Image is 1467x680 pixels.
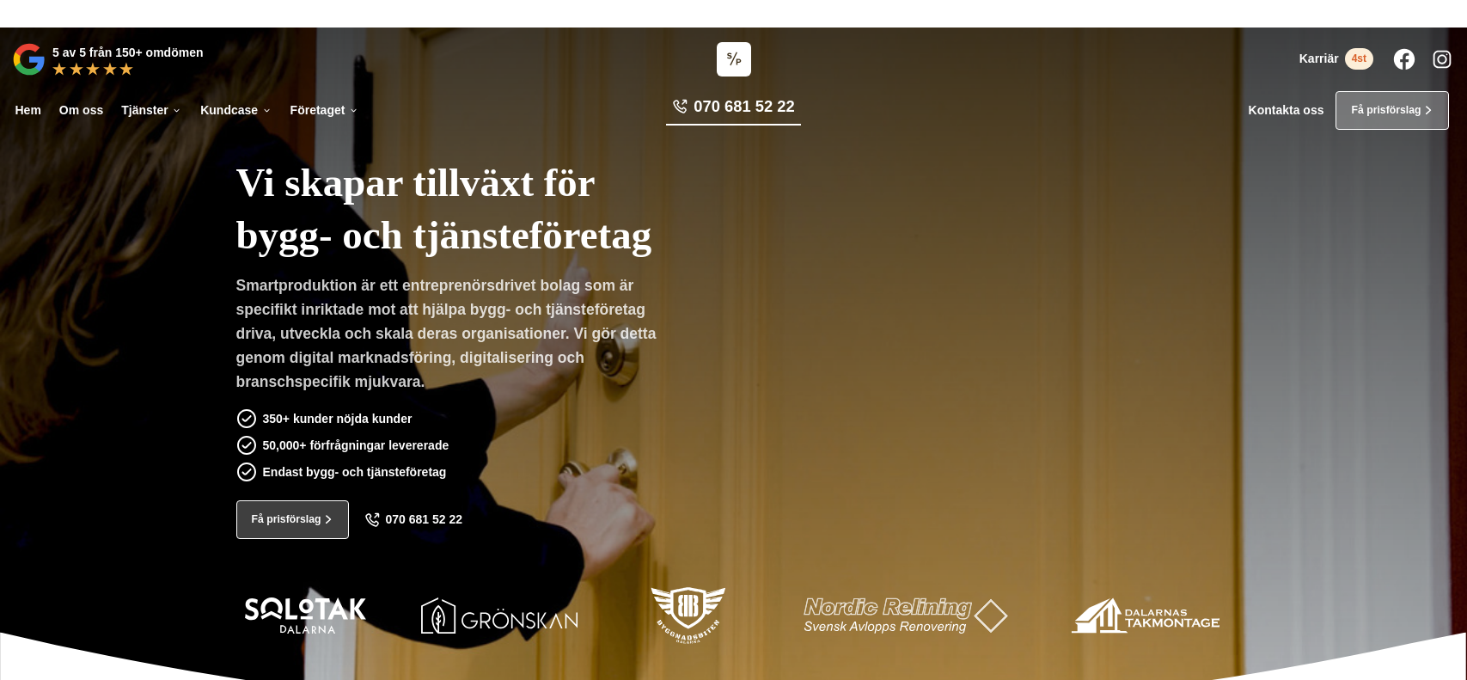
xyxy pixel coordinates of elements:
[364,512,463,528] a: 070 681 52 22
[263,409,413,428] p: 350+ kunder nöjda kunder
[52,43,203,62] p: 5 av 5 från 150+ omdömen
[119,91,186,130] a: Tjänster
[666,95,800,126] a: 070 681 52 22
[1345,48,1373,70] span: 4st
[6,6,1461,21] p: Vi vann Årets Unga Företagare i Dalarna 2024 –
[1299,48,1373,70] a: Karriär 4st
[1336,91,1449,130] a: Få prisförslag
[263,436,449,455] p: 50,000+ förfrågningar levererade
[236,138,802,273] h1: Vi skapar tillväxt för bygg- och tjänsteföretag
[236,273,669,400] p: Smartproduktion är ett entreprenörsdrivet bolag som är specifikt inriktade mot att hjälpa bygg- o...
[1249,103,1324,118] a: Kontakta oss
[694,95,794,118] span: 070 681 52 22
[198,91,275,130] a: Kundcase
[12,91,44,130] a: Hem
[287,91,362,130] a: Företaget
[56,91,106,130] a: Om oss
[785,7,926,19] a: Läs pressmeddelandet här!
[263,463,447,481] p: Endast bygg- och tjänsteföretag
[1299,52,1339,66] span: Karriär
[1351,102,1421,119] span: Få prisförslag
[236,500,350,539] a: Få prisförslag
[386,512,463,527] span: 070 681 52 22
[252,512,321,528] span: Få prisförslag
